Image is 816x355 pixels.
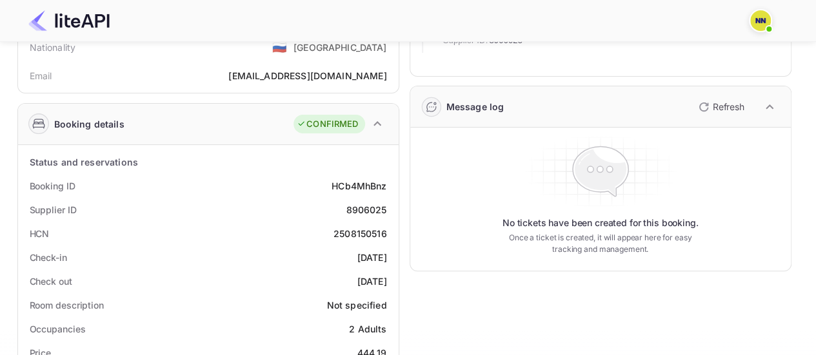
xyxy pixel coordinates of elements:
[346,203,386,216] div: 8906025
[750,10,771,31] img: N/A N/A
[30,203,77,216] div: Supplier ID
[30,322,86,336] div: Occupancies
[30,251,67,264] div: Check-in
[30,69,52,82] div: Email
[327,298,387,312] div: Not specified
[349,322,386,336] div: 2 Adults
[333,227,387,240] div: 2508150516
[503,216,699,229] p: No tickets have been created for this booking.
[294,41,387,54] div: [GEOGRAPHIC_DATA]
[28,10,110,31] img: LiteAPI Logo
[30,227,50,240] div: HCN
[446,100,504,113] div: Message log
[297,118,358,131] div: CONFIRMED
[357,274,387,288] div: [DATE]
[30,155,138,169] div: Status and reservations
[332,179,386,193] div: HCb4MhBnz
[30,298,104,312] div: Room description
[691,97,750,117] button: Refresh
[272,35,287,59] span: United States
[228,69,386,82] div: [EMAIL_ADDRESS][DOMAIN_NAME]
[713,100,744,113] p: Refresh
[30,179,75,193] div: Booking ID
[357,251,387,264] div: [DATE]
[54,117,124,131] div: Booking details
[30,274,72,288] div: Check out
[30,41,76,54] div: Nationality
[499,232,702,255] p: Once a ticket is created, it will appear here for easy tracking and management.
